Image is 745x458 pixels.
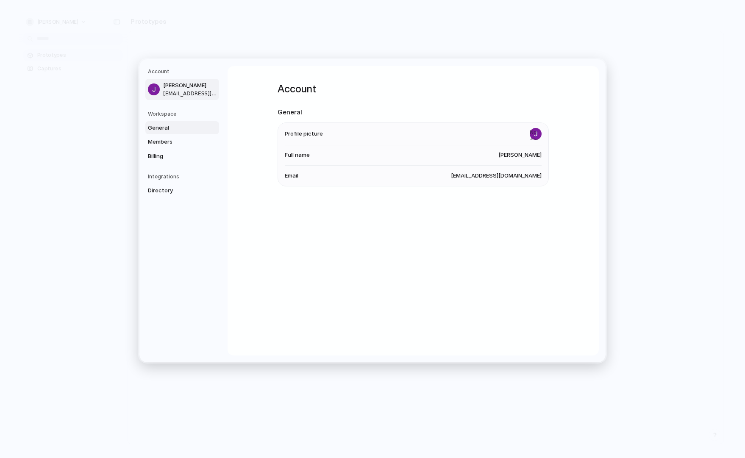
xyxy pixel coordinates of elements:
[278,81,549,97] h1: Account
[278,108,549,117] h2: General
[145,121,219,134] a: General
[148,68,219,75] h5: Account
[148,138,202,146] span: Members
[145,79,219,100] a: [PERSON_NAME][EMAIL_ADDRESS][DOMAIN_NAME]
[145,184,219,197] a: Directory
[148,123,202,132] span: General
[145,149,219,163] a: Billing
[163,81,217,90] span: [PERSON_NAME]
[148,110,219,117] h5: Workspace
[285,172,298,180] span: Email
[163,89,217,97] span: [EMAIL_ADDRESS][DOMAIN_NAME]
[285,151,310,159] span: Full name
[285,130,323,138] span: Profile picture
[148,186,202,195] span: Directory
[498,151,542,159] span: [PERSON_NAME]
[148,173,219,180] h5: Integrations
[145,135,219,149] a: Members
[451,172,542,180] span: [EMAIL_ADDRESS][DOMAIN_NAME]
[148,152,202,160] span: Billing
